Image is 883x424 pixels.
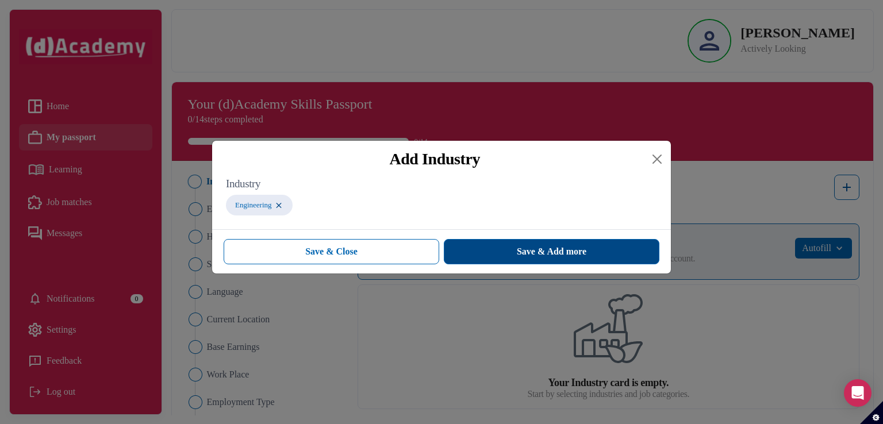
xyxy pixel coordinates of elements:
[444,239,659,264] button: Save & Add more
[221,150,648,168] div: Add Industry
[235,199,272,211] label: Engineering
[226,178,657,190] label: Industry
[860,401,883,424] button: Set cookie preferences
[305,245,358,259] span: Save & Close
[517,245,586,259] span: Save & Add more
[648,150,666,168] button: Close
[224,239,439,264] button: Save & Close
[274,201,283,210] img: ...
[844,379,872,407] div: Open Intercom Messenger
